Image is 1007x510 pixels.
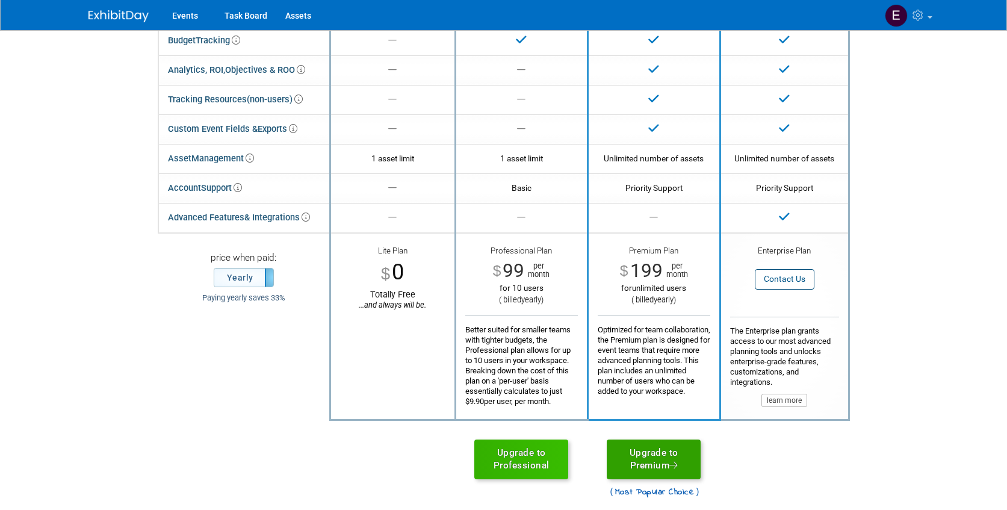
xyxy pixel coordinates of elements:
[503,260,524,282] span: 99
[168,120,297,138] div: Custom Event Fields &
[598,295,710,305] div: ( billed )
[598,246,710,260] div: Premium Plan
[244,212,310,223] span: & Integrations
[885,4,908,27] img: Emily Sanders
[521,295,541,304] span: yearly
[663,262,688,279] span: per month
[340,289,445,310] div: Totally Free
[607,440,701,479] a: Upgrade toPremium
[465,295,578,305] div: ( billed )
[474,440,568,479] a: Upgrade toProfessional
[168,150,254,167] div: Asset
[621,284,632,293] span: for
[381,266,390,282] span: $
[696,487,699,496] span: )
[609,486,699,498] span: Most Popular Choice
[524,262,550,279] span: per month
[168,91,303,108] div: Tracking Resources
[465,316,578,406] div: Better suited for smaller teams with tighter budgets, the Professional plan allows for up to 10 u...
[761,394,807,407] button: learn more
[598,153,710,164] div: Unlimited number of assets
[598,283,710,293] div: unlimited users
[196,35,240,46] span: Tracking
[598,182,710,193] div: Priority Support
[340,300,445,310] div: ...and always will be.
[755,269,814,289] button: Contact Us
[598,316,710,396] div: Optimized for team collaboration, the Premium plan is designed for event teams that require more ...
[258,123,297,134] span: Exports
[214,269,273,287] label: Yearly
[201,182,242,193] span: Support
[168,64,225,75] span: Analytics, ROI,
[392,259,404,285] span: 0
[465,182,578,193] div: Basic
[630,260,663,282] span: 199
[493,264,501,279] span: $
[88,10,149,22] img: ExhibitDay
[168,209,310,226] div: Advanced Features
[610,487,613,496] span: (
[730,153,839,164] div: Unlimited number of assets
[654,295,674,304] span: yearly
[168,32,240,49] div: Budget
[465,153,578,164] div: 1 asset limit
[465,246,578,260] div: Professional Plan
[340,153,445,164] div: 1 asset limit
[191,153,254,164] span: Management
[340,246,445,258] div: Lite Plan
[247,94,303,105] span: (non-users)
[730,246,839,258] div: Enterprise Plan
[167,293,320,303] div: Paying yearly saves 33%
[167,252,320,268] div: price when paid:
[620,264,628,279] span: $
[730,182,839,193] div: Priority Support
[168,179,242,197] div: Account
[465,283,578,293] div: for 10 users
[168,61,305,79] div: Objectives & ROO
[730,317,839,407] div: The Enterprise plan grants access to our most advanced planning tools and unlocks enterprise-grad...
[469,397,484,406] span: 9.90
